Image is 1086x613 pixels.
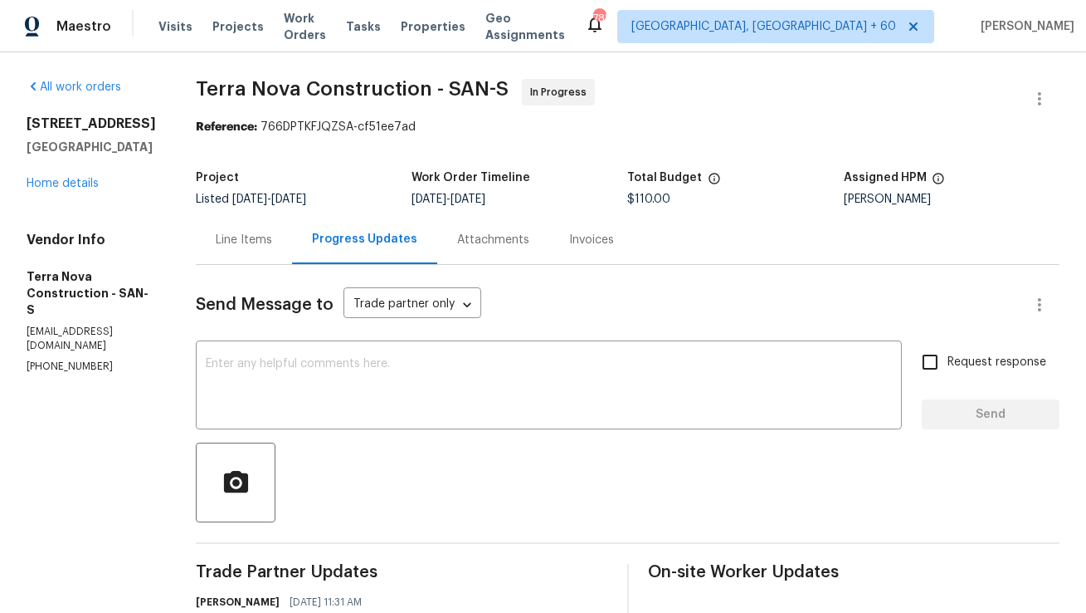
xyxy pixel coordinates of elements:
span: $110.00 [628,194,671,205]
span: The hpm assigned to this work order. [932,172,945,194]
b: Reference: [196,121,257,133]
span: - [232,194,306,205]
h5: Assigned HPM [844,172,927,184]
span: Listed [196,194,306,205]
span: [DATE] 11:31 AM [290,594,362,611]
span: [DATE] [450,194,485,205]
a: Home details [27,178,99,189]
div: Trade partner only [343,292,481,319]
span: The total cost of line items that have been proposed by Opendoor. This sum includes line items th... [708,172,721,194]
div: Progress Updates [312,231,417,248]
div: [PERSON_NAME] [844,194,1059,205]
div: 788 [593,10,605,27]
span: Work Orders [284,10,326,43]
span: [PERSON_NAME] [974,18,1074,35]
span: Terra Nova Construction - SAN-S [196,79,509,99]
span: Projects [212,18,264,35]
h5: Total Budget [628,172,703,184]
span: [DATE] [271,194,306,205]
p: [EMAIL_ADDRESS][DOMAIN_NAME] [27,325,156,353]
h5: Project [196,172,239,184]
span: [GEOGRAPHIC_DATA], [GEOGRAPHIC_DATA] + 60 [631,18,896,35]
h5: [GEOGRAPHIC_DATA] [27,139,156,155]
span: Trade Partner Updates [196,564,607,581]
a: All work orders [27,81,121,93]
div: 766DPTKFJQZSA-cf51ee7ad [196,119,1059,135]
span: [DATE] [232,194,267,205]
h5: Work Order Timeline [412,172,530,184]
h4: Vendor Info [27,232,156,248]
span: On-site Worker Updates [649,564,1060,581]
div: Invoices [569,232,614,248]
span: [DATE] [412,194,446,205]
h6: [PERSON_NAME] [196,594,280,611]
div: Line Items [216,232,272,248]
span: In Progress [530,84,593,101]
span: Tasks [346,21,381,32]
span: Visits [158,18,192,35]
span: Geo Assignments [485,10,565,43]
span: Maestro [56,18,111,35]
h2: [STREET_ADDRESS] [27,115,156,132]
span: Properties [401,18,465,35]
span: Request response [947,354,1046,371]
div: Attachments [457,232,529,248]
span: - [412,194,485,205]
span: Send Message to [196,297,334,313]
h5: Terra Nova Construction - SAN-S [27,268,156,318]
p: [PHONE_NUMBER] [27,360,156,374]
